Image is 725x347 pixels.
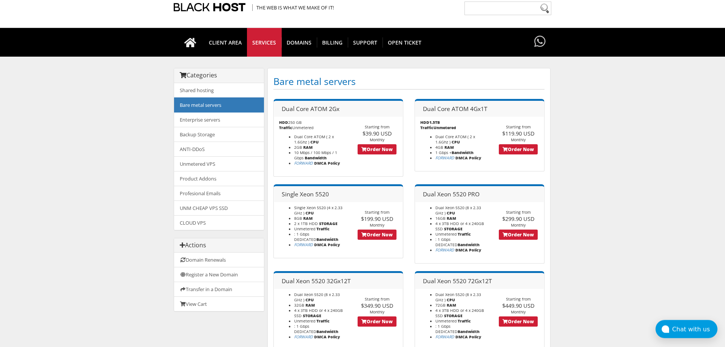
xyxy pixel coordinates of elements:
span: SERVICES [247,37,282,48]
a: FORWARD [294,242,313,247]
b: Bandwidth [305,155,327,160]
a: Register a New Domain [174,267,264,282]
a: View Cart [174,296,264,311]
span: 2GB [294,145,302,150]
div: Starting from Monthly [492,210,544,228]
span: Unmetered [294,226,315,231]
div: Starting from Monthly [351,210,403,228]
span: 8GB [294,216,302,221]
a: Go to homepage [177,28,204,57]
a: FORWARD [435,247,454,253]
span: 10 Mbps / 100 Mbps / 1 Gbps [294,150,337,160]
a: Order Now [499,230,538,240]
span: CLIENT AREA [204,37,247,48]
b: DMCA Policy [455,155,481,160]
a: FORWARD [294,334,313,339]
span: Unmetered [435,231,457,237]
input: Need help? [464,2,551,15]
b: STORAGE [319,221,338,226]
a: UNM CHEAP VPS SSD [174,200,264,216]
span: Dual Xeon 5520 (8 x 2.33 GHz ) [435,292,481,302]
div: Starting from Monthly [351,296,403,315]
p: 1.5TB Unmetered [420,120,487,130]
i: All abuse reports are forwarded [294,334,313,339]
span: 4GB [435,145,443,150]
a: Have questions? [532,28,548,56]
b: STORAGE [444,226,463,231]
b: CPU [447,210,455,216]
a: Enterprise servers [174,112,264,127]
b: Bandwidth [458,329,480,334]
span: 4 x 3TB HDD or 4 x 240GB SSD [435,221,484,231]
li: : 1 Gbps DEDICATED [294,324,346,334]
b: Traffic [279,125,292,130]
b: CPU [305,297,314,302]
span: Dual Core ATOM ( 2 x 1.6Ghz ) [294,134,334,145]
span: Billing [317,37,348,48]
b: RAM [444,145,454,150]
b: Traffic [458,231,471,237]
b: CPU [447,297,455,302]
a: Domain Renewals [174,253,264,267]
i: All abuse reports are forwarded [294,160,313,166]
span: Dual Core ATOM 2Gx [282,105,339,113]
span: Domains [281,37,317,48]
b: DMCA Policy [314,334,340,339]
li: : 1 Gbps DEDICATED [435,237,487,247]
a: Order Now [499,316,538,327]
a: Order Now [358,230,396,240]
b: Traffic [316,226,330,231]
a: Support [348,28,383,57]
b: CPU [452,139,460,145]
div: Chat with us [672,325,717,333]
a: Transfer in a Domain [174,282,264,297]
b: RAM [303,216,313,221]
span: Dual Xeon 5520 PRO [423,190,480,198]
b: DMCA Policy [455,334,481,339]
span: Single Xeon 5520 [282,190,329,198]
b: DMCA Policy [314,242,340,247]
span: 16GB [435,216,446,221]
span: 4 x 3TB HDD or 4 x 240GB SSD [435,308,484,318]
span: 2 x 1TB HDD [294,221,318,226]
span: Unmetered [294,318,315,324]
i: All abuse reports are forwarded [435,334,454,339]
div: Starting from Monthly [492,296,544,315]
h3: Categories [180,72,258,79]
b: CPU [305,210,314,216]
a: Profesional Emails [174,186,264,201]
li: : 1 Gbps DEDICATED [435,324,487,334]
b: DMCA Policy [455,247,481,253]
a: FORWARD [435,155,454,160]
a: Order Now [358,316,396,327]
h3: Actions [180,242,258,249]
b: STORAGE [444,313,463,318]
a: ANTI-DDoS [174,142,264,157]
div: Starting from Monthly [492,124,544,142]
b: STORAGE [303,313,321,318]
span: Dual Xeon 5520 (8 x 2.33 GHz ) [435,205,481,216]
a: Order Now [499,144,538,154]
span: Unmetered [435,318,457,324]
span: 32GB [294,302,304,308]
li: 1 Gbps + [435,150,487,155]
a: SERVICES [247,28,282,57]
a: Bare metal servers [174,97,264,113]
span: Dual Core ATOM ( 2 x 1.6Ghz ) [435,134,475,145]
b: Traffic [316,318,330,324]
b: DMCA Policy [314,160,340,166]
i: All abuse reports are forwarded [435,155,454,160]
a: CLOUD VPS [174,215,264,230]
span: $299.90 USD [502,215,535,222]
a: Shared hosting [174,83,264,98]
b: Bandwidth [458,242,480,247]
a: Unmetered VPS [174,156,264,171]
p: 250 GB Unmetered [279,120,346,130]
b: RAM [447,216,456,221]
span: $119.90 USD [502,130,535,137]
b: Bandwidth [316,329,338,334]
span: Open Ticket [383,37,427,48]
button: Chat with us [656,320,717,338]
b: Traffic [458,318,471,324]
b: HDD [420,120,429,125]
